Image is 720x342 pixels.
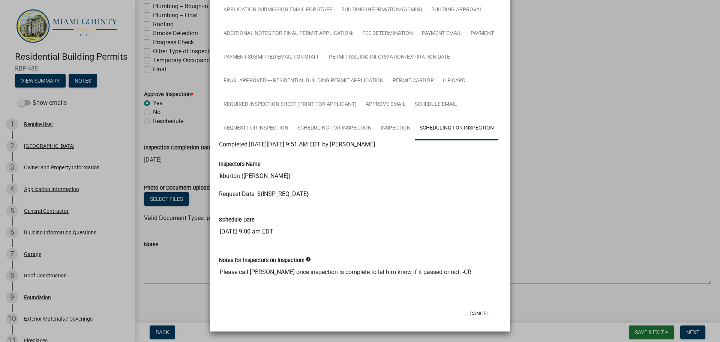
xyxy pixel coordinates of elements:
[361,93,410,117] a: Approve Email
[219,162,261,167] label: Inspectors Name
[463,307,495,320] button: Cancel
[417,22,466,46] a: Payment Email
[415,116,498,140] a: Scheduling for Inspection
[376,116,415,140] a: Inspection
[219,69,388,93] a: FINAL Approved --- Residential Building Permit Application
[358,22,417,46] a: Fee Determination
[410,93,462,117] a: Schedule Email
[219,258,304,263] label: Notes for Inspectors on Inspection:
[219,93,361,117] a: Required Inspection Sheet (Print for Applicant)
[219,45,324,69] a: Payment Submitted Email For Staff
[438,69,470,93] a: ILP Card
[219,116,293,140] a: Request for Inspection
[306,257,311,262] i: info
[219,22,358,46] a: Additional Notes for Final Permit Application:
[324,45,454,69] a: Permit Issuing Information/Expiration Date
[466,22,498,46] a: Payment
[293,116,376,140] a: Scheduling for Inspection
[219,190,501,199] p: Request Date: ${INSP_REQ_DATE}
[219,217,255,223] label: Schedule Date
[219,141,375,148] span: Completed [DATE][DATE] 9:51 AM EDT by [PERSON_NAME]
[388,69,438,93] a: Permit Card BP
